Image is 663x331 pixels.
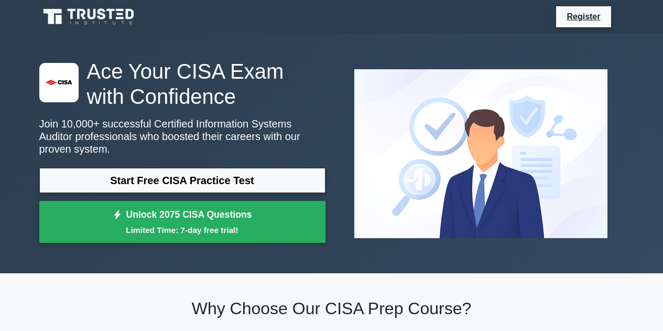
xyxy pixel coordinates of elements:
h1: Ace Your CISA Exam with Confidence [39,59,325,109]
p: Join 10,000+ successful Certified Information Systems Auditor professionals who boosted their car... [39,118,325,155]
a: Register [560,10,606,23]
a: Unlock 2075 CISA QuestionsLimited Time: 7-day free trial! [39,201,325,243]
small: Limited Time: 7-day free trial! [52,224,312,236]
a: Start Free CISA Practice Test [39,168,325,193]
img: Certified Information Systems Auditor Preview [346,61,616,247]
h2: Why Choose Our CISA Prep Course? [39,298,624,318]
